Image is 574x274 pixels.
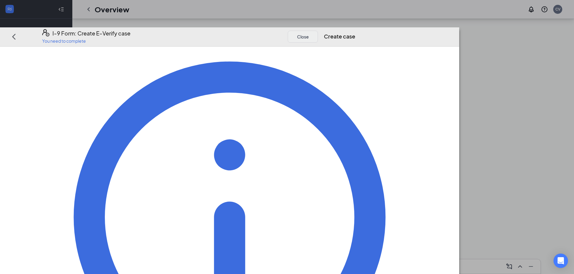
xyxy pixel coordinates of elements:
[42,38,130,44] p: You need to complete
[52,29,130,38] h4: I-9 Form: Create E-Verify case
[288,31,318,43] button: Close
[42,29,49,36] svg: FormI9EVerifyIcon
[324,32,355,41] button: Create case
[554,254,568,268] div: Open Intercom Messenger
